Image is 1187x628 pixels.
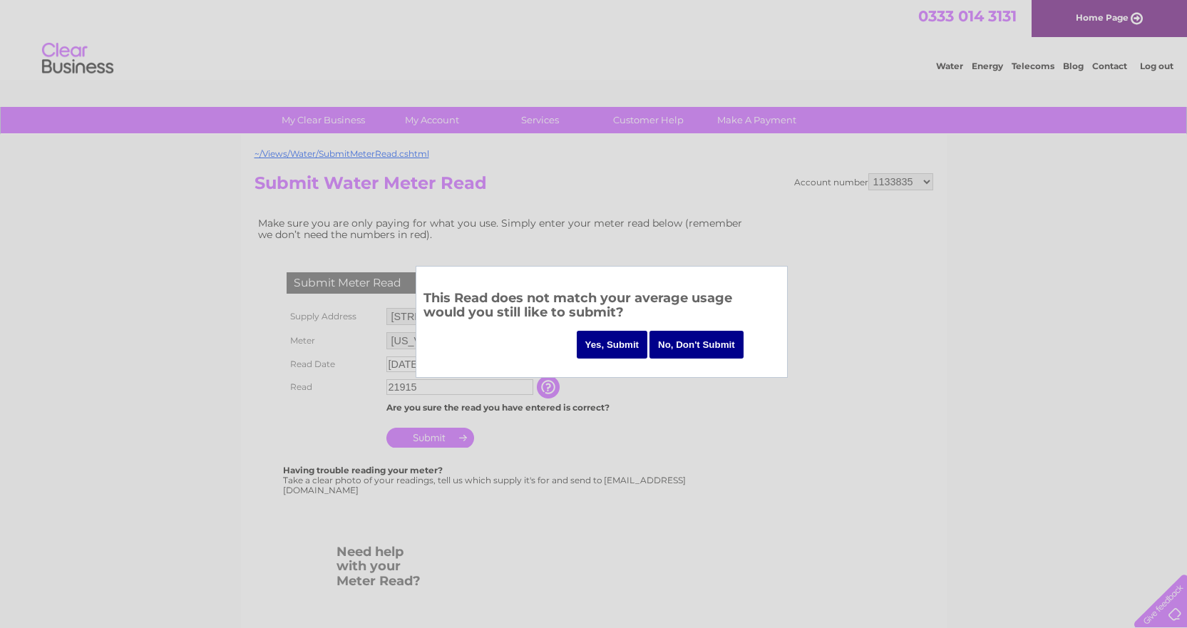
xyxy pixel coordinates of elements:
a: 0333 014 3131 [918,7,1017,25]
a: Water [936,61,963,71]
div: Clear Business is a trading name of Verastar Limited (registered in [GEOGRAPHIC_DATA] No. 3667643... [257,8,931,69]
a: Contact [1092,61,1127,71]
a: Log out [1140,61,1173,71]
h3: This Read does not match your average usage would you still like to submit? [423,288,780,327]
input: No, Don't Submit [649,331,744,359]
img: logo.png [41,37,114,81]
a: Energy [972,61,1003,71]
input: Yes, Submit [577,331,648,359]
a: Telecoms [1012,61,1054,71]
a: Blog [1063,61,1084,71]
